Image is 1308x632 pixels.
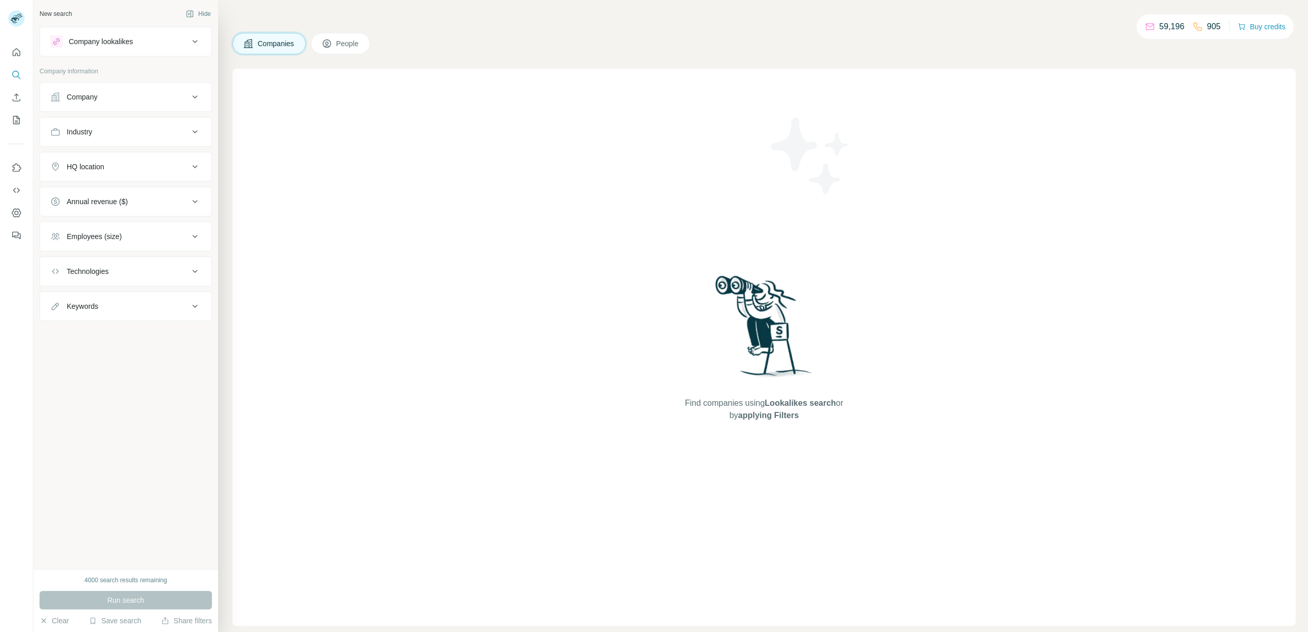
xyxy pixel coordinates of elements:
[8,159,25,177] button: Use Surfe on LinkedIn
[232,12,1296,27] h4: Search
[40,189,211,214] button: Annual revenue ($)
[8,88,25,107] button: Enrich CSV
[1238,19,1285,34] button: Buy credits
[89,616,141,626] button: Save search
[85,576,167,585] div: 4000 search results remaining
[67,301,98,311] div: Keywords
[40,294,211,319] button: Keywords
[69,36,133,47] div: Company lookalikes
[765,399,836,407] span: Lookalikes search
[711,273,817,387] img: Surfe Illustration - Woman searching with binoculars
[738,411,798,420] span: applying Filters
[40,29,211,54] button: Company lookalikes
[682,397,846,422] span: Find companies using or by
[67,92,97,102] div: Company
[40,616,69,626] button: Clear
[40,9,72,18] div: New search
[8,111,25,129] button: My lists
[8,181,25,200] button: Use Surfe API
[336,38,360,49] span: People
[40,120,211,144] button: Industry
[67,231,122,242] div: Employees (size)
[40,154,211,179] button: HQ location
[179,6,218,22] button: Hide
[1207,21,1221,33] p: 905
[8,43,25,62] button: Quick start
[8,204,25,222] button: Dashboard
[67,196,128,207] div: Annual revenue ($)
[67,266,109,276] div: Technologies
[258,38,295,49] span: Companies
[40,67,212,76] p: Company information
[67,127,92,137] div: Industry
[764,110,856,202] img: Surfe Illustration - Stars
[67,162,104,172] div: HQ location
[40,259,211,284] button: Technologies
[1159,21,1184,33] p: 59,196
[161,616,212,626] button: Share filters
[8,226,25,245] button: Feedback
[8,66,25,84] button: Search
[40,224,211,249] button: Employees (size)
[40,85,211,109] button: Company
